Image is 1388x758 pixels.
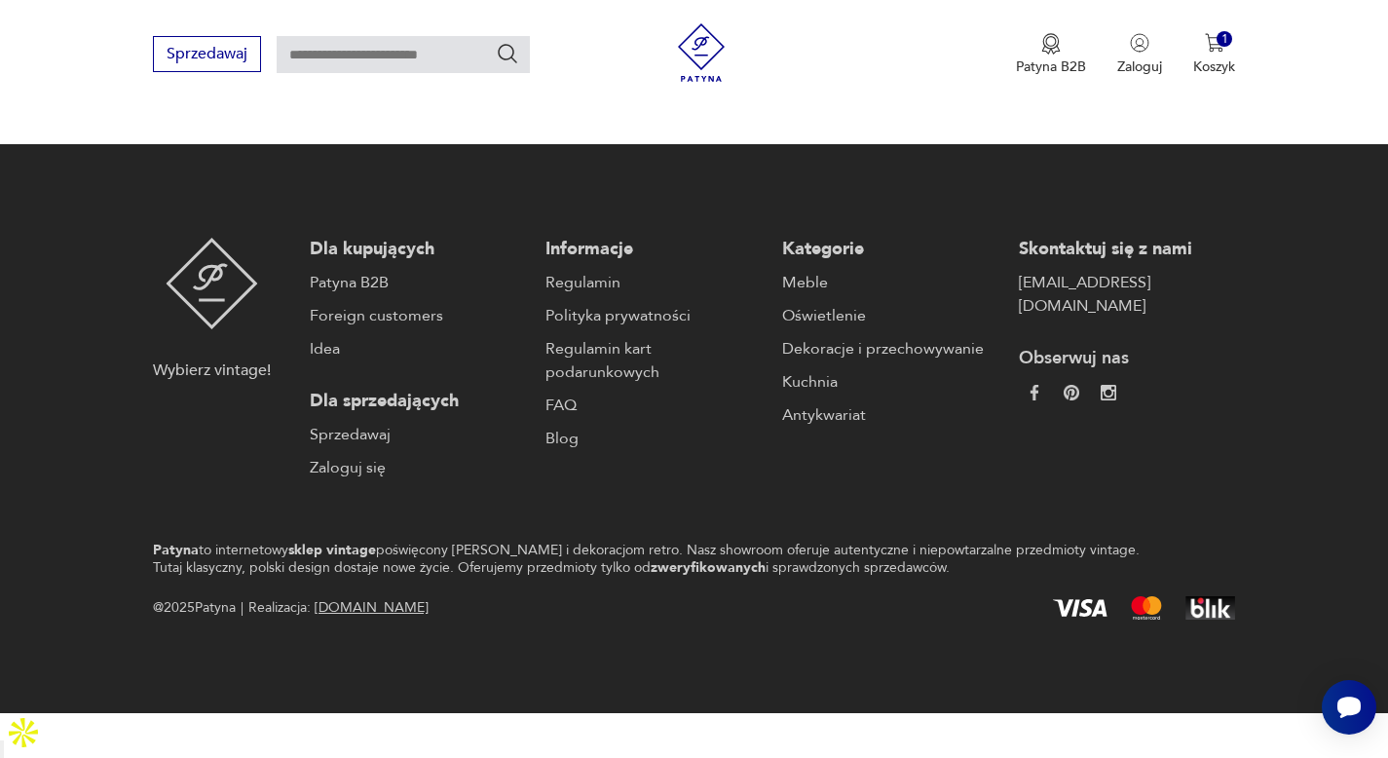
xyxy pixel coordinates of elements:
p: Koszyk [1193,57,1235,76]
img: Ikona koszyka [1205,33,1224,53]
p: to internetowy poświęcony [PERSON_NAME] i dekoracjom retro. Nasz showroom oferuje autentyczne i n... [153,542,1168,577]
img: Mastercard [1131,596,1162,620]
a: Sprzedawaj [310,423,527,446]
iframe: Smartsupp widget button [1322,680,1376,735]
img: c2fd9cf7f39615d9d6839a72ae8e59e5.webp [1101,385,1116,400]
a: Blog [545,427,763,450]
div: | [241,596,244,620]
a: Regulamin [545,271,763,294]
a: Ikona medaluPatyna B2B [1016,33,1086,76]
a: [EMAIL_ADDRESS][DOMAIN_NAME] [1019,271,1236,318]
p: Wybierz vintage! [153,359,271,382]
span: @ 2025 Patyna [153,596,236,620]
a: Patyna B2B [310,271,527,294]
img: da9060093f698e4c3cedc1453eec5031.webp [1027,385,1042,400]
span: Realizacja: [248,596,429,620]
a: Meble [782,271,999,294]
p: Dla sprzedających [310,390,527,413]
strong: zweryfikowanych [651,558,766,577]
a: FAQ [545,394,763,417]
img: BLIK [1185,596,1235,620]
p: Kategorie [782,238,999,261]
button: 1Koszyk [1193,33,1235,76]
img: Ikona medalu [1041,33,1061,55]
a: Sprzedawaj [153,49,261,62]
a: Oświetlenie [782,304,999,327]
img: Apollo [4,713,43,752]
p: Obserwuj nas [1019,347,1236,370]
a: Polityka prywatności [545,304,763,327]
a: Idea [310,337,527,360]
button: Szukaj [496,42,519,65]
a: Foreign customers [310,304,527,327]
a: [DOMAIN_NAME] [315,598,429,617]
a: Kuchnia [782,370,999,394]
a: Antykwariat [782,403,999,427]
a: Regulamin kart podarunkowych [545,337,763,384]
a: Dekoracje i przechowywanie [782,337,999,360]
img: Patyna - sklep z meblami i dekoracjami vintage [672,23,731,82]
strong: sklep vintage [288,541,376,559]
p: Zaloguj [1117,57,1162,76]
strong: Patyna [153,541,199,559]
p: Informacje [545,238,763,261]
img: Patyna - sklep z meblami i dekoracjami vintage [166,238,258,329]
div: 1 [1217,31,1233,48]
p: Skontaktuj się z nami [1019,238,1236,261]
button: Zaloguj [1117,33,1162,76]
button: Patyna B2B [1016,33,1086,76]
img: Visa [1053,599,1107,617]
img: Ikonka użytkownika [1130,33,1149,53]
button: Sprzedawaj [153,36,261,72]
p: Dla kupujących [310,238,527,261]
p: Patyna B2B [1016,57,1086,76]
img: 37d27d81a828e637adc9f9cb2e3d3a8a.webp [1064,385,1079,400]
a: Zaloguj się [310,456,527,479]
